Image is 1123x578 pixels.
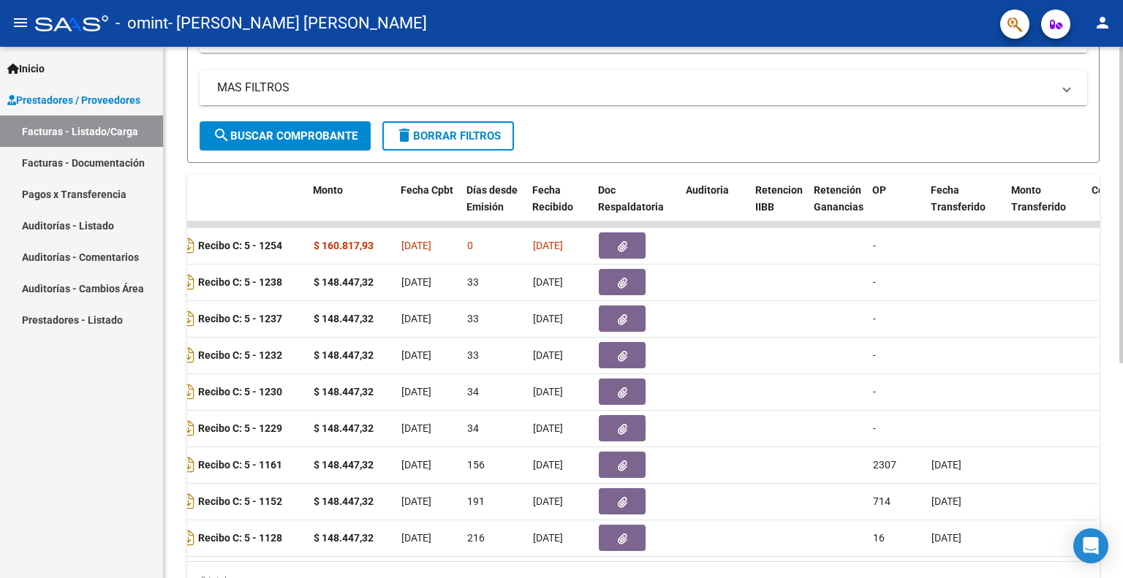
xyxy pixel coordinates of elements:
[314,276,374,288] strong: $ 148.447,32
[401,313,431,324] span: [DATE]
[873,240,876,251] span: -
[931,495,961,507] span: [DATE]
[198,423,282,435] strong: Recibo C: 5 - 1229
[931,532,961,544] span: [DATE]
[533,532,563,544] span: [DATE]
[198,496,282,508] strong: Recibo C: 5 - 1152
[314,495,374,507] strong: $ 148.447,32
[873,532,885,544] span: 16
[466,184,518,213] span: Días desde Emisión
[198,240,282,252] strong: Recibo C: 5 - 1254
[179,234,198,257] i: Descargar documento
[198,533,282,544] strong: Recibo C: 5 - 1128
[467,386,479,398] span: 34
[532,184,573,213] span: Fecha Recibido
[467,422,479,434] span: 34
[401,459,431,471] span: [DATE]
[179,343,198,367] i: Descargar documento
[533,459,563,471] span: [DATE]
[179,380,198,403] i: Descargar documento
[533,349,563,361] span: [DATE]
[12,14,29,31] mat-icon: menu
[598,184,664,213] span: Doc Respaldatoria
[467,459,485,471] span: 156
[401,240,431,251] span: [DATE]
[396,126,413,144] mat-icon: delete
[401,184,453,196] span: Fecha Cpbt
[168,7,427,39] span: - [PERSON_NAME] [PERSON_NAME]
[467,313,479,324] span: 33
[873,349,876,361] span: -
[526,175,592,239] datatable-header-cell: Fecha Recibido
[179,526,198,550] i: Descargar documento
[533,276,563,288] span: [DATE]
[873,313,876,324] span: -
[467,240,473,251] span: 0
[467,349,479,361] span: 33
[395,175,461,239] datatable-header-cell: Fecha Cpbt
[179,307,198,330] i: Descargar documento
[533,422,563,434] span: [DATE]
[198,387,282,398] strong: Recibo C: 5 - 1230
[154,175,307,239] datatable-header-cell: CPBT
[198,277,282,289] strong: Recibo C: 5 - 1238
[396,129,501,142] span: Borrar Filtros
[198,460,282,471] strong: Recibo C: 5 - 1161
[1094,14,1111,31] mat-icon: person
[1005,175,1086,239] datatable-header-cell: Monto Transferido
[198,313,282,325] strong: Recibo C: 5 - 1237
[873,276,876,288] span: -
[467,276,479,288] span: 33
[533,240,563,251] span: [DATE]
[592,175,680,239] datatable-header-cell: Doc Respaldatoria
[533,495,563,507] span: [DATE]
[814,184,863,213] span: Retención Ganancias
[213,129,358,142] span: Buscar Comprobante
[179,490,198,513] i: Descargar documento
[401,276,431,288] span: [DATE]
[749,175,808,239] datatable-header-cell: Retencion IIBB
[873,495,891,507] span: 714
[198,350,282,362] strong: Recibo C: 5 - 1232
[467,532,485,544] span: 216
[808,175,866,239] datatable-header-cell: Retención Ganancias
[213,126,230,144] mat-icon: search
[179,270,198,294] i: Descargar documento
[1073,528,1108,563] div: Open Intercom Messenger
[533,313,563,324] span: [DATE]
[873,386,876,398] span: -
[401,495,431,507] span: [DATE]
[382,121,514,151] button: Borrar Filtros
[873,459,896,471] span: 2307
[872,184,886,196] span: OP
[314,349,374,361] strong: $ 148.447,32
[401,349,431,361] span: [DATE]
[179,417,198,440] i: Descargar documento
[217,80,1052,96] mat-panel-title: MAS FILTROS
[116,7,168,39] span: - omint
[873,422,876,434] span: -
[401,386,431,398] span: [DATE]
[401,422,431,434] span: [DATE]
[461,175,526,239] datatable-header-cell: Días desde Emisión
[313,184,343,196] span: Monto
[755,184,803,213] span: Retencion IIBB
[314,240,374,251] strong: $ 160.817,93
[533,386,563,398] span: [DATE]
[200,121,371,151] button: Buscar Comprobante
[401,532,431,544] span: [DATE]
[7,61,45,77] span: Inicio
[314,532,374,544] strong: $ 148.447,32
[925,175,1005,239] datatable-header-cell: Fecha Transferido
[467,495,485,507] span: 191
[314,422,374,434] strong: $ 148.447,32
[314,386,374,398] strong: $ 148.447,32
[680,175,749,239] datatable-header-cell: Auditoria
[931,459,961,471] span: [DATE]
[931,184,986,213] span: Fecha Transferido
[1011,184,1066,213] span: Monto Transferido
[686,184,729,196] span: Auditoria
[314,459,374,471] strong: $ 148.447,32
[314,313,374,324] strong: $ 148.447,32
[866,175,925,239] datatable-header-cell: OP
